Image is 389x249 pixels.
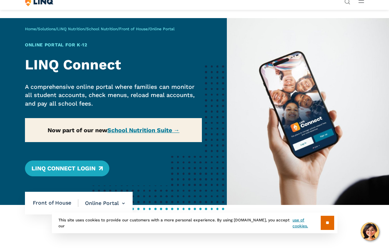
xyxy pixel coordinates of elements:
a: LINQ Nutrition [57,27,85,31]
h1: Online Portal for K‑12 [25,41,202,48]
strong: Now part of our new [48,127,180,134]
span: Front of House [33,199,78,207]
span: Online Portal [149,27,175,31]
a: Front of House [119,27,148,31]
p: A comprehensive online portal where families can monitor all student accounts, check menus, reloa... [25,83,202,108]
a: Home [25,27,36,31]
a: use of cookies. [292,217,320,229]
strong: LINQ Connect [25,56,121,73]
button: Hello, have a question? Let’s chat. [361,222,379,241]
a: Solutions [38,27,55,31]
a: School Nutrition [86,27,118,31]
a: LINQ Connect Login [25,161,109,176]
li: Online Portal [78,192,125,215]
span: / / / / / [25,27,175,31]
div: This site uses cookies to provide our customers with a more personal experience. By using [DOMAIN... [52,212,337,233]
